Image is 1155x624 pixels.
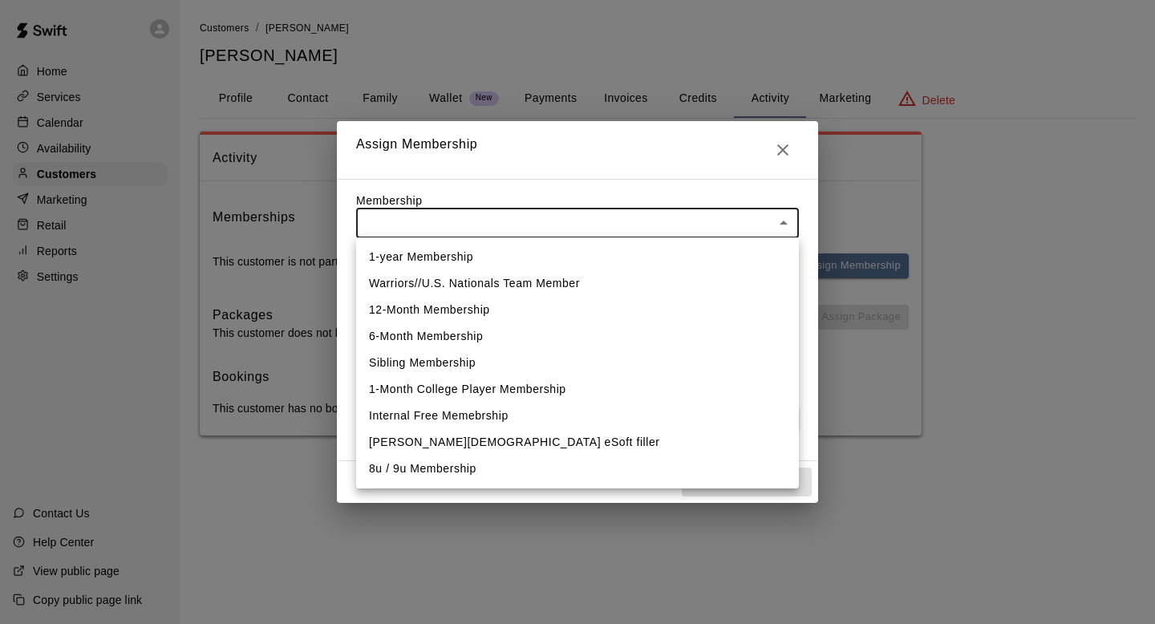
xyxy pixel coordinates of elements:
li: 12-Month Membership [356,297,799,323]
li: 1-Month College Player Membership [356,376,799,403]
li: Internal Free Memebrship [356,403,799,429]
li: 1-year Membership [356,244,799,270]
li: Sibling Membership [356,350,799,376]
li: 8u / 9u Membership [356,456,799,482]
li: Warriors//U.S. Nationals Team Member [356,270,799,297]
li: 6-Month Membership [356,323,799,350]
li: [PERSON_NAME][DEMOGRAPHIC_DATA] eSoft filler [356,429,799,456]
